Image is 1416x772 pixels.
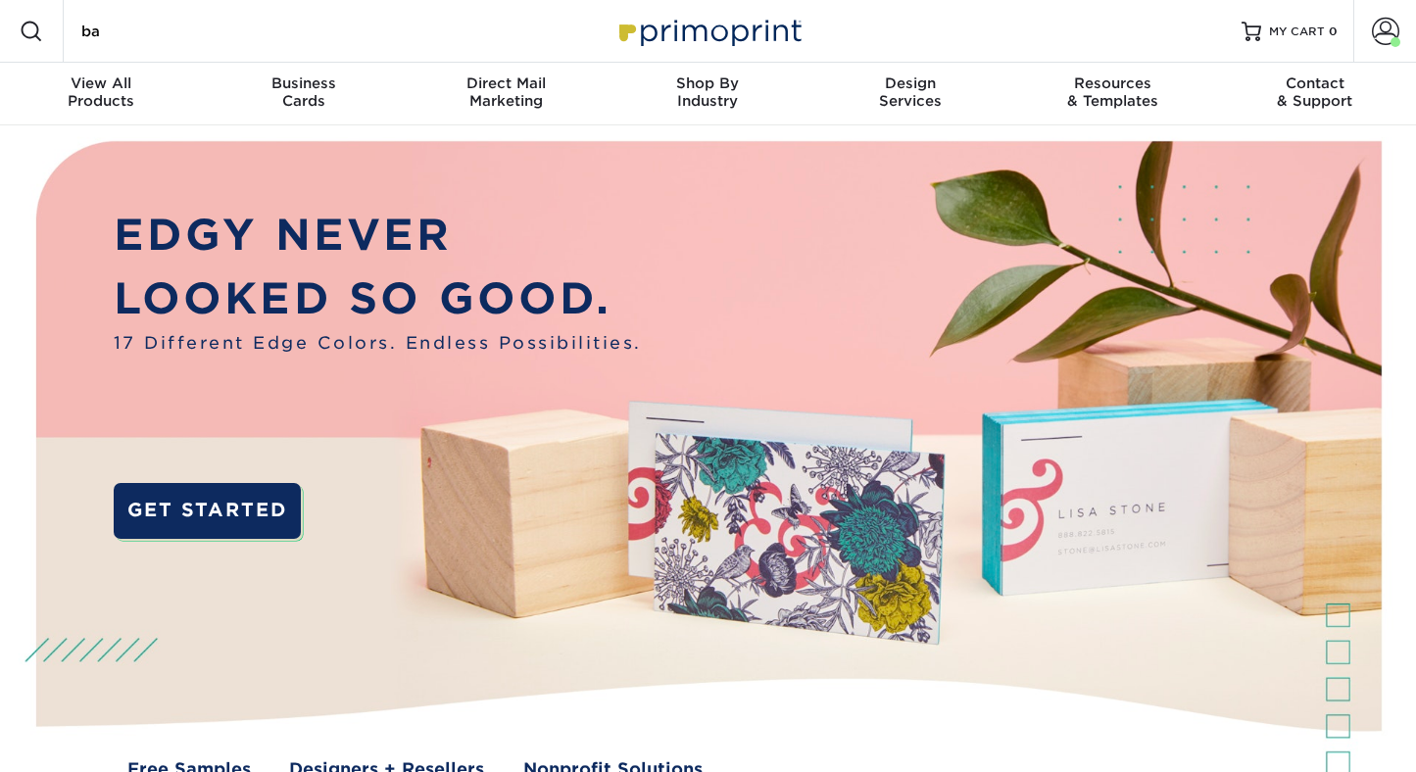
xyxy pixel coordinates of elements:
a: BusinessCards [202,63,404,125]
span: Business [202,74,404,92]
span: Direct Mail [405,74,607,92]
div: Industry [607,74,808,110]
span: 17 Different Edge Colors. Endless Possibilities. [114,330,642,356]
span: MY CART [1269,24,1325,40]
span: Shop By [607,74,808,92]
a: GET STARTED [114,483,302,539]
a: Shop ByIndustry [607,63,808,125]
span: Resources [1011,74,1213,92]
input: SEARCH PRODUCTS..... [79,20,270,43]
span: Design [809,74,1011,92]
div: Marketing [405,74,607,110]
p: LOOKED SO GOOD. [114,266,642,330]
a: Resources& Templates [1011,63,1213,125]
span: Contact [1214,74,1416,92]
div: Services [809,74,1011,110]
div: & Templates [1011,74,1213,110]
p: EDGY NEVER [114,203,642,266]
img: Primoprint [610,10,806,52]
a: DesignServices [809,63,1011,125]
a: Direct MailMarketing [405,63,607,125]
a: Contact& Support [1214,63,1416,125]
div: & Support [1214,74,1416,110]
div: Cards [202,74,404,110]
span: 0 [1329,24,1338,38]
